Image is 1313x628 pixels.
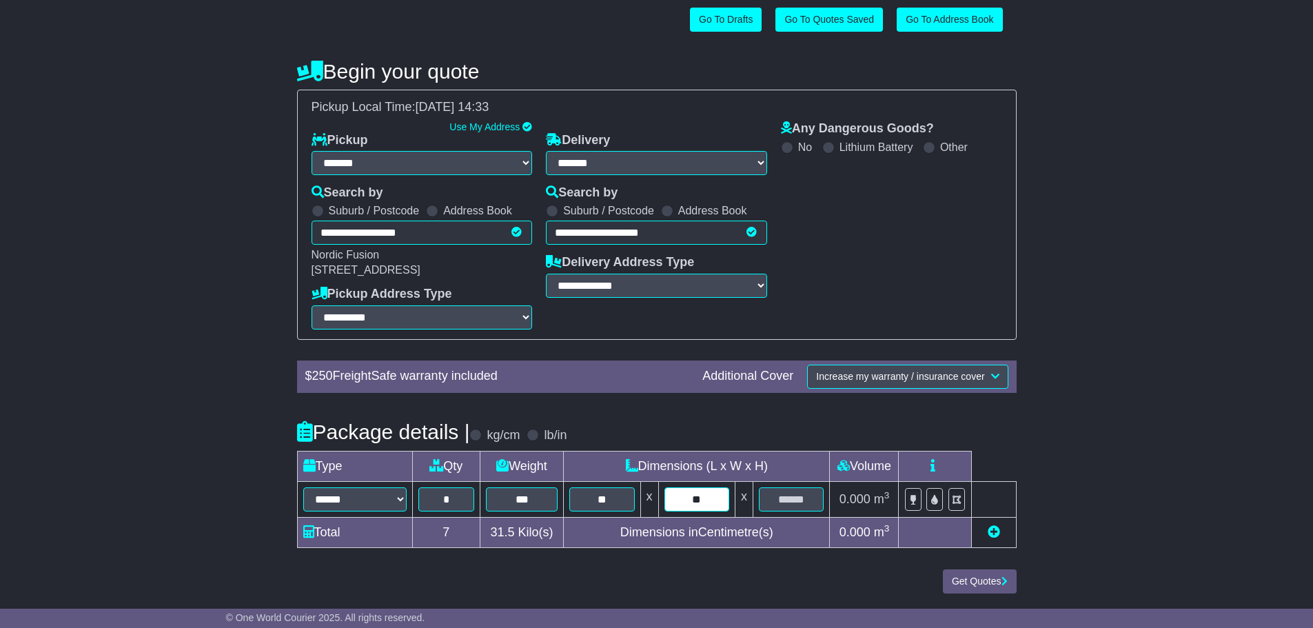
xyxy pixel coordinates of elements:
button: Increase my warranty / insurance cover [807,365,1008,389]
span: m [874,525,890,539]
label: Pickup Address Type [312,287,452,302]
span: 0.000 [839,525,871,539]
label: Delivery Address Type [546,255,694,270]
label: Suburb / Postcode [329,204,420,217]
label: Search by [312,185,383,201]
span: 31.5 [490,525,514,539]
span: [DATE] 14:33 [416,100,489,114]
label: Lithium Battery [839,141,913,154]
a: Go To Quotes Saved [775,8,883,32]
td: Volume [830,451,899,481]
td: Qty [412,451,480,481]
td: Weight [480,451,564,481]
span: Nordic Fusion [312,249,380,261]
button: Get Quotes [943,569,1017,594]
div: $ FreightSafe warranty included [298,369,696,384]
td: Dimensions in Centimetre(s) [564,517,830,547]
span: m [874,492,890,506]
td: Kilo(s) [480,517,564,547]
div: Pickup Local Time: [305,100,1009,115]
label: Other [940,141,968,154]
label: Address Book [678,204,747,217]
label: Search by [546,185,618,201]
td: 7 [412,517,480,547]
a: Go To Drafts [690,8,762,32]
a: Go To Address Book [897,8,1002,32]
label: Delivery [546,133,610,148]
span: Increase my warranty / insurance cover [816,371,984,382]
td: Type [297,451,412,481]
label: lb/in [544,428,567,443]
td: x [735,481,753,517]
td: x [640,481,658,517]
label: Any Dangerous Goods? [781,121,934,136]
sup: 3 [884,490,890,500]
a: Use My Address [449,121,520,132]
label: No [798,141,812,154]
div: Additional Cover [695,369,800,384]
span: © One World Courier 2025. All rights reserved. [226,612,425,623]
label: Pickup [312,133,368,148]
span: 0.000 [839,492,871,506]
td: Total [297,517,412,547]
h4: Begin your quote [297,60,1017,83]
label: kg/cm [487,428,520,443]
sup: 3 [884,523,890,534]
span: [STREET_ADDRESS] [312,264,420,276]
label: Suburb / Postcode [563,204,654,217]
label: Address Book [443,204,512,217]
span: 250 [312,369,333,383]
h4: Package details | [297,421,470,443]
a: Add new item [988,525,1000,539]
td: Dimensions (L x W x H) [564,451,830,481]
